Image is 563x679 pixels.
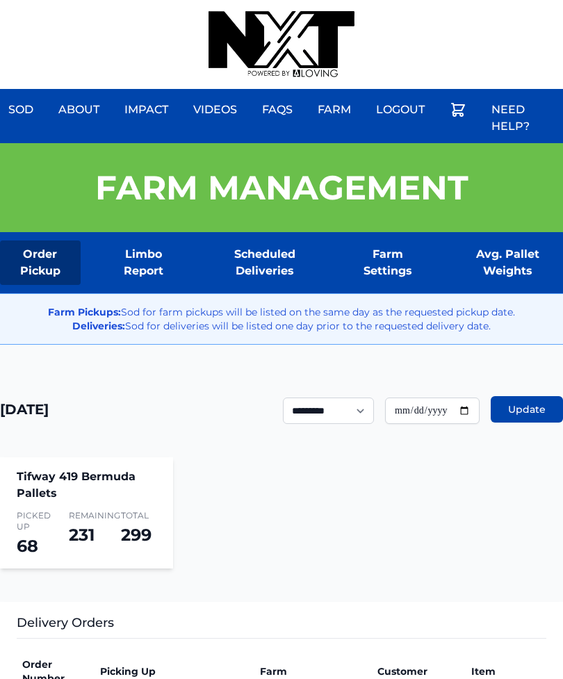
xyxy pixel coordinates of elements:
a: Limbo Report [103,240,185,285]
span: Remaining [69,510,104,521]
a: Videos [185,93,245,126]
a: About [50,93,108,126]
strong: Deliveries: [72,320,125,332]
img: nextdaysod.com Logo [209,11,354,78]
a: Scheduled Deliveries [206,240,323,285]
span: Update [508,402,546,416]
a: Impact [116,93,177,126]
button: Update [491,396,563,423]
strong: Farm Pickups: [48,306,121,318]
span: 299 [121,525,152,545]
a: Avg. Pallet Weights [452,240,563,285]
h3: Delivery Orders [17,613,546,639]
span: 231 [69,525,95,545]
span: Picked Up [17,510,52,532]
span: 68 [17,536,38,556]
h4: Tifway 419 Bermuda Pallets [17,468,156,502]
a: Farm [309,93,359,126]
h1: Farm Management [95,171,468,204]
a: Farm Settings [345,240,430,285]
a: Need Help? [483,93,563,143]
a: Logout [368,93,433,126]
a: FAQs [254,93,301,126]
span: Total [121,510,156,521]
